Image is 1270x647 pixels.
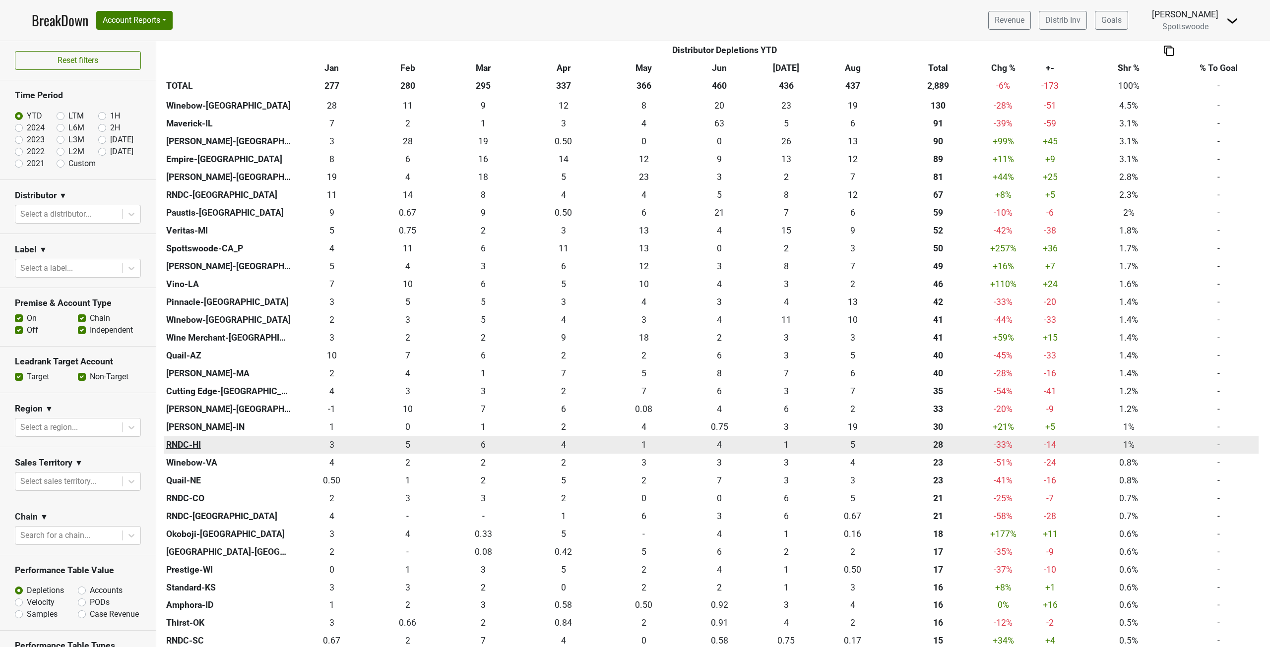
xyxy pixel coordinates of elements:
td: 11.74 [815,186,891,204]
div: [PERSON_NAME] [1152,8,1218,21]
h3: Time Period [15,90,141,101]
div: +9 [1023,153,1077,166]
div: 8 [448,188,519,201]
label: Non-Target [90,371,128,383]
div: 7 [296,117,367,130]
td: 0 [606,132,682,150]
td: 1.7% [1079,239,1178,257]
td: 1.7% [1079,257,1178,275]
td: 8.48 [758,186,815,204]
div: 4 [372,260,443,273]
label: L2M [68,146,84,158]
td: 6 [445,239,521,257]
td: 5.67 [370,150,445,168]
label: YTD [27,110,42,122]
td: - [1178,186,1259,204]
div: 19 [448,135,519,148]
td: 5.07 [682,186,758,204]
span: ▼ [39,244,47,256]
label: 2H [110,122,120,134]
td: 3.25 [521,115,606,132]
td: 5.25 [758,115,815,132]
div: 23 [760,99,812,112]
div: 0.67 [372,206,443,219]
th: Jan: activate to sort column ascending [294,59,370,77]
label: Off [27,324,38,336]
span: ▼ [45,403,53,415]
div: 7 [817,171,888,183]
div: 67 [893,188,983,201]
th: [PERSON_NAME]-[GEOGRAPHIC_DATA] [164,257,294,275]
td: 17.5 [445,168,521,186]
td: 5.667 [815,204,891,222]
td: 3.42 [294,132,370,150]
th: May: activate to sort column ascending [606,59,682,77]
td: 9.083 [815,222,891,239]
th: 280 [370,77,445,95]
h3: Region [15,404,43,414]
div: 50 [893,242,983,255]
div: 0.75 [372,224,443,237]
th: Paustis-[GEOGRAPHIC_DATA] [164,204,294,222]
th: 436 [758,77,815,95]
td: - [1178,97,1259,115]
th: Maverick-IL [164,115,294,132]
td: 6 [606,204,682,222]
div: 11 [296,188,367,201]
td: 11 [370,239,445,257]
td: 13.25 [815,132,891,150]
td: 6.1 [521,257,606,275]
td: 11.59 [606,150,682,168]
label: 2021 [27,158,45,170]
label: Accounts [90,585,123,596]
label: L3M [68,134,84,146]
h3: Distributor [15,190,57,201]
label: Independent [90,324,133,336]
label: 2024 [27,122,45,134]
td: 13.92 [521,150,606,168]
th: 295 [445,77,521,95]
label: LTM [68,110,84,122]
div: 9 [448,206,519,219]
td: 8.25 [445,186,521,204]
td: - [1178,115,1259,132]
td: 4.668 [294,222,370,239]
div: 14 [372,188,443,201]
th: 337 [521,77,606,95]
div: 89 [893,153,983,166]
div: 4 [296,242,367,255]
div: 91 [893,117,983,130]
th: 130.332 [890,97,985,115]
div: -51 [1023,99,1077,112]
th: 2,889 [890,77,985,95]
span: ▼ [75,457,83,469]
th: 277 [294,77,370,95]
td: 2 [758,168,815,186]
th: Distributor Depletions YTD [370,41,1079,59]
div: 130 [893,99,983,112]
th: Veritas-MI [164,222,294,239]
div: 9 [296,206,367,219]
th: 88.850 [890,150,985,168]
th: [PERSON_NAME]-[GEOGRAPHIC_DATA] [164,168,294,186]
td: 3.1% [1079,115,1178,132]
div: 2 [760,242,812,255]
div: 3 [296,135,367,148]
div: 3 [817,242,888,255]
td: 8.667 [445,204,521,222]
td: 2.834 [521,222,606,239]
a: BreakDown [32,10,88,31]
td: 7.34 [815,257,891,275]
td: 6.751 [758,204,815,222]
th: Mar: activate to sort column ascending [445,59,521,77]
div: +45 [1023,135,1077,148]
td: - [1178,204,1259,222]
td: -10 % [985,204,1021,222]
td: +99 % [985,132,1021,150]
th: Jul: activate to sort column ascending [758,59,815,77]
div: 2 [760,171,812,183]
th: Empire-[GEOGRAPHIC_DATA] [164,150,294,168]
span: ▼ [40,511,48,523]
div: 18 [448,171,519,183]
div: 81 [893,171,983,183]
